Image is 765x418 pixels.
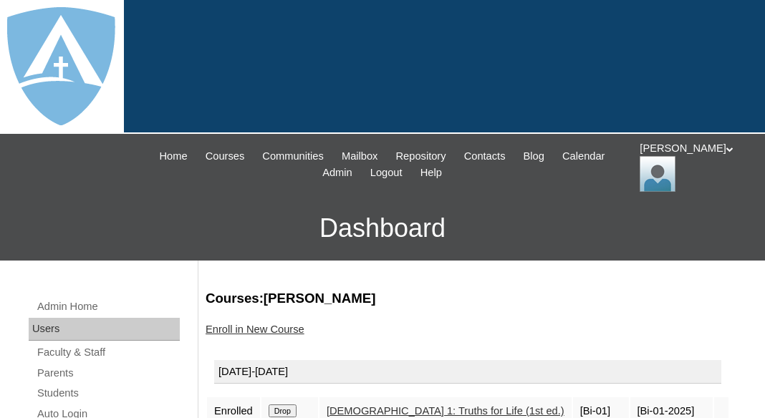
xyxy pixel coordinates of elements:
[562,148,605,165] span: Calendar
[389,148,453,165] a: Repository
[640,141,751,192] div: [PERSON_NAME]
[159,148,187,165] span: Home
[206,148,245,165] span: Courses
[269,404,297,417] input: Drop
[327,405,564,417] a: [DEMOGRAPHIC_DATA] 1: Truths for Life (1st ed.)
[464,148,506,165] span: Contacts
[262,148,324,165] span: Communities
[457,148,513,165] a: Contacts
[555,148,612,165] a: Calendar
[370,165,403,181] span: Logout
[29,318,180,341] div: Users
[36,364,180,382] a: Parents
[315,165,360,181] a: Admin
[524,148,544,165] span: Blog
[206,289,751,308] h3: Courses:[PERSON_NAME]
[36,344,180,361] a: Faculty & Staff
[322,165,352,181] span: Admin
[206,324,304,335] a: Enroll in New Course
[198,148,252,165] a: Courses
[7,7,115,125] img: logo-white.png
[214,360,721,384] div: [DATE]-[DATE]
[363,165,410,181] a: Logout
[255,148,331,165] a: Communities
[413,165,449,181] a: Help
[516,148,552,165] a: Blog
[36,298,180,316] a: Admin Home
[420,165,442,181] span: Help
[7,196,758,261] h3: Dashboard
[36,384,180,402] a: Students
[342,148,378,165] span: Mailbox
[396,148,446,165] span: Repository
[640,156,675,192] img: Thomas Lambert
[152,148,194,165] a: Home
[335,148,385,165] a: Mailbox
